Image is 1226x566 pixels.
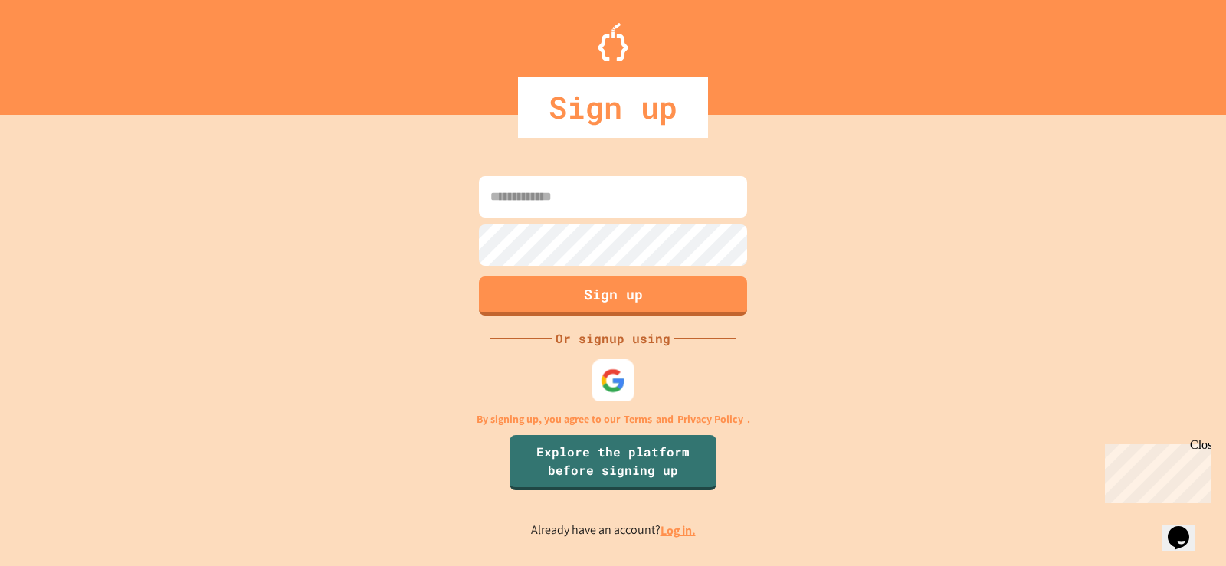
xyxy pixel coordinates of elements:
button: Sign up [479,276,747,316]
p: Already have an account? [531,521,696,540]
a: Terms [624,411,652,427]
p: By signing up, you agree to our and . [477,411,750,427]
div: Or signup using [552,329,674,348]
a: Explore the platform before signing up [510,435,716,490]
img: google-icon.svg [601,368,626,393]
iframe: chat widget [1162,505,1211,551]
div: Sign up [518,77,708,138]
img: Logo.svg [598,23,628,61]
iframe: chat widget [1099,438,1211,503]
div: Chat with us now!Close [6,6,106,97]
a: Log in. [661,522,696,538]
a: Privacy Policy [677,411,743,427]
